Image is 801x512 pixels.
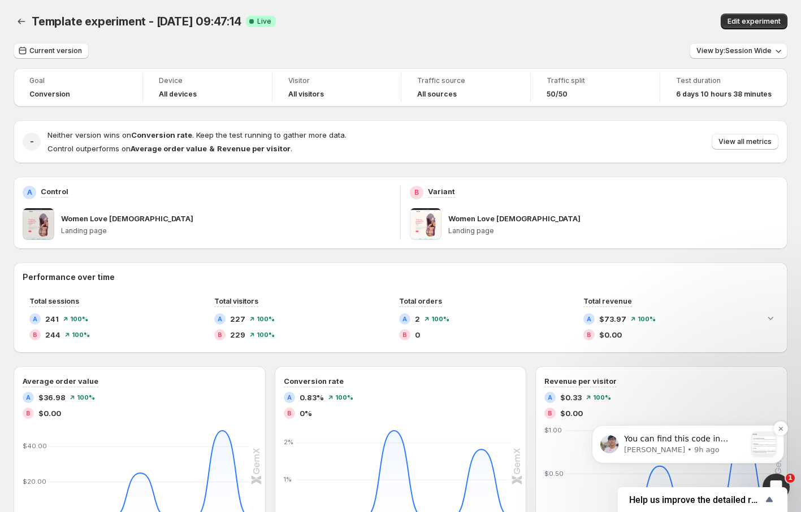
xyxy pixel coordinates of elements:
div: message notification from Antony, 9h ago. You can find this code in Shopify Admin &gt; Settings &... [17,71,209,110]
a: Test duration6 days 10 hours 38 minutes [676,75,772,100]
span: 0% [300,408,312,419]
p: Landing page [448,226,778,235]
p: You can find this code in Shopify Admin &gt; Settings &gt; Users &gt; Security Let us know if the... [49,80,171,91]
img: Profile image for Antony [25,81,44,99]
span: Total revenue [583,297,632,305]
span: Goal [29,76,127,85]
img: Women Love Jesus [410,208,441,240]
span: Messages [150,380,189,388]
strong: & [209,144,215,153]
img: Women Love Jesus [23,208,54,240]
text: $40.00 [23,442,47,450]
h2: A [26,394,31,401]
h2: B [587,331,591,338]
a: Traffic split50/50 [547,75,644,100]
h2: A [587,316,591,322]
h2: A [287,394,292,401]
h2: B [402,331,407,338]
span: $0.00 [38,408,61,419]
strong: Revenue per visitor [217,144,291,153]
h2: B [33,331,37,338]
span: 100 % [70,316,88,322]
div: • 9h ago [118,170,150,182]
text: $0.50 [544,470,564,478]
h2: A [548,394,552,401]
span: View by: Session Wide [696,46,772,55]
span: 50/50 [547,90,568,99]
span: 244 [45,329,60,340]
p: Women Love [DEMOGRAPHIC_DATA] [448,213,581,224]
span: 100 % [257,331,275,338]
span: 6 days 10 hours 38 minutes [676,90,772,99]
a: Traffic sourceAll sources [417,75,514,100]
text: $1.00 [544,426,562,434]
h2: B [287,410,292,417]
span: 1 [786,474,795,483]
span: Total sessions [29,297,79,305]
h3: Conversion rate [284,375,344,387]
a: GoalConversion [29,75,127,100]
a: DeviceAll devices [159,75,256,100]
iframe: Intercom live chat [763,474,790,501]
button: View all metrics [712,134,778,150]
span: Total visitors [214,297,258,305]
span: $36.98 [38,392,66,403]
p: How can we help? [23,99,204,119]
span: Template experiment - [DATE] 09:47:14 [32,15,241,28]
span: Current version [29,46,82,55]
span: Home [44,380,69,388]
span: 241 [45,313,59,325]
span: $0.00 [560,408,583,419]
span: 100 % [431,316,449,322]
span: Traffic split [547,76,644,85]
p: Message from Antony, sent 9h ago [49,91,171,101]
h2: A [218,316,222,322]
img: Profile image for Antony [23,18,45,41]
button: Back [14,14,29,29]
text: 2% [284,438,293,446]
h2: A [33,316,37,322]
div: Recent messageProfile image for AntonyYou can find this code in Shopify Admin > Settings > Users ... [11,133,215,192]
button: Show survey - Help us improve the detailed report for A/B campaigns [629,493,776,506]
div: Profile image for AntonyYou can find this code in Shopify Admin > Settings > Users > Security Let... [12,150,214,191]
span: View all metrics [718,137,772,146]
a: VisitorAll visitors [288,75,386,100]
span: 100 % [77,394,95,401]
span: Help us improve the detailed report for A/B campaigns [629,495,763,505]
span: 100 % [257,316,275,322]
text: 1% [284,475,292,483]
span: Live [257,17,271,26]
span: Test duration [676,76,772,85]
p: Hi [PERSON_NAME] [23,80,204,99]
span: Neither version wins on . Keep the test running to gather more data. [47,130,347,139]
span: Control outperforms on . [47,144,292,153]
span: Device [159,76,256,85]
h4: All visitors [288,90,324,99]
button: View by:Session Wide [690,43,787,59]
button: Expand chart [763,310,778,326]
span: Traffic source [417,76,514,85]
span: $0.00 [599,329,622,340]
span: 100 % [72,331,90,338]
h4: All devices [159,90,197,99]
h2: B [548,410,552,417]
text: $20.00 [23,478,46,485]
span: 2 [415,313,420,325]
img: Profile image for Antony [23,159,46,182]
h2: A [402,316,407,322]
span: 0.83% [300,392,324,403]
span: 100 % [335,394,353,401]
span: 229 [230,329,245,340]
strong: Conversion rate [131,130,192,139]
h2: - [30,136,34,147]
div: Recent message [23,142,203,154]
span: Edit experiment [728,17,781,26]
h2: B [218,331,222,338]
h4: All sources [417,90,457,99]
h2: B [414,188,419,197]
span: $73.97 [599,313,626,325]
span: You can find this code in Shopify Admin > Settings > Users > Security Let us know if there is any... [50,160,547,169]
button: Dismiss notification [198,67,213,82]
h2: B [26,410,31,417]
p: Variant [428,186,455,197]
